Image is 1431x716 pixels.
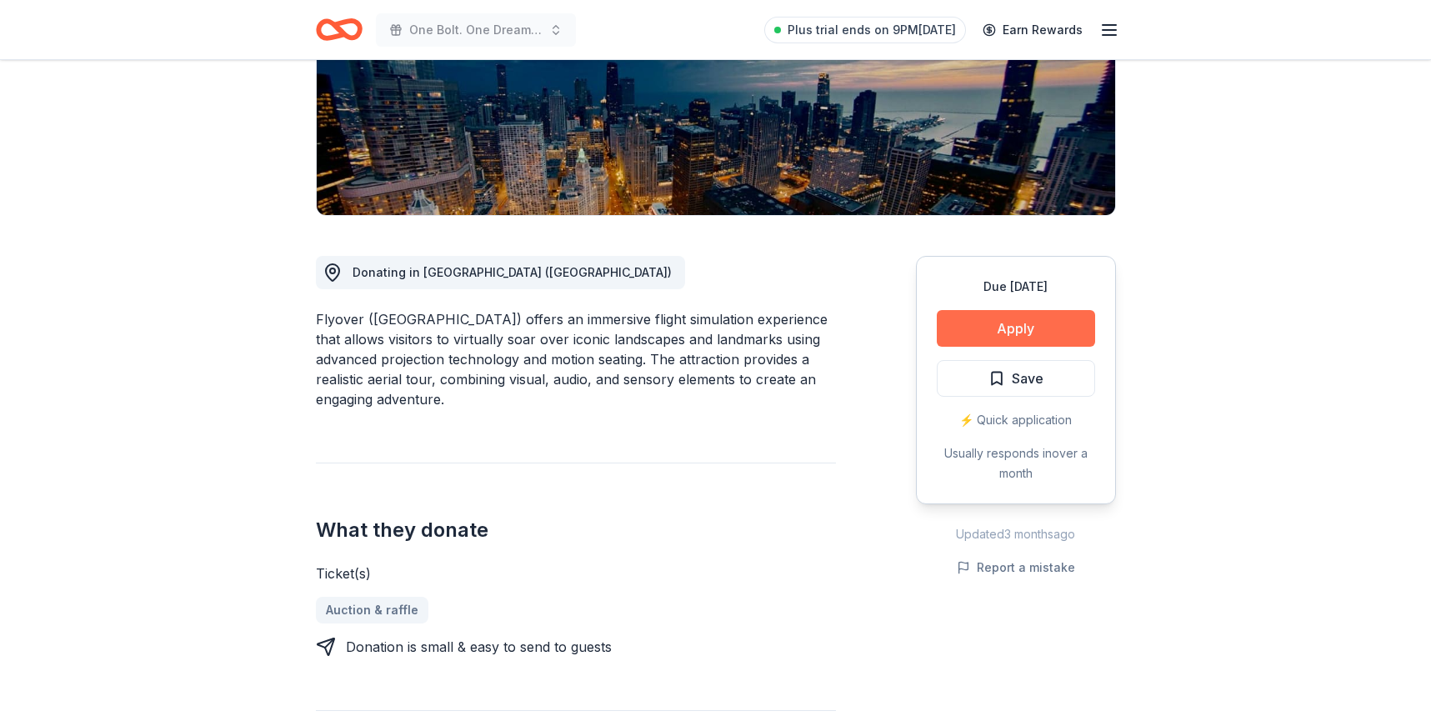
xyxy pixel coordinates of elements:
[937,277,1095,297] div: Due [DATE]
[316,10,363,49] a: Home
[409,20,543,40] span: One Bolt. One Dream. [GEOGRAPHIC_DATA] [GEOGRAPHIC_DATA]
[1012,368,1043,389] span: Save
[764,17,966,43] a: Plus trial ends on 9PM[DATE]
[973,15,1093,45] a: Earn Rewards
[316,563,836,583] div: Ticket(s)
[346,637,612,657] div: Donation is small & easy to send to guests
[353,265,672,279] span: Donating in [GEOGRAPHIC_DATA] ([GEOGRAPHIC_DATA])
[957,558,1075,578] button: Report a mistake
[937,410,1095,430] div: ⚡️ Quick application
[316,597,428,623] a: Auction & raffle
[937,443,1095,483] div: Usually responds in over a month
[937,310,1095,347] button: Apply
[937,360,1095,397] button: Save
[788,20,956,40] span: Plus trial ends on 9PM[DATE]
[916,524,1116,544] div: Updated 3 months ago
[376,13,576,47] button: One Bolt. One Dream. [GEOGRAPHIC_DATA] [GEOGRAPHIC_DATA]
[316,517,836,543] h2: What they donate
[316,309,836,409] div: Flyover ([GEOGRAPHIC_DATA]) offers an immersive flight simulation experience that allows visitors...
